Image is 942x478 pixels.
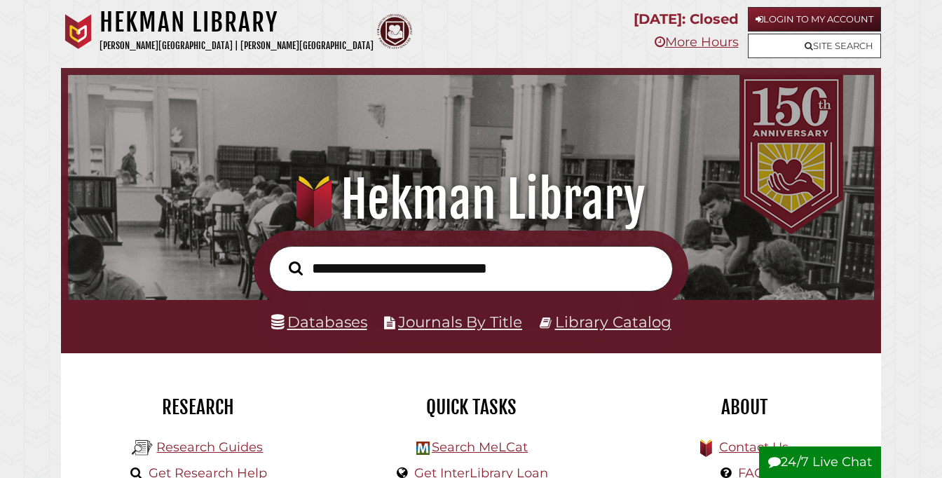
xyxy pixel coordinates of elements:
h2: Quick Tasks [345,395,597,419]
a: Research Guides [156,439,263,455]
h1: Hekman Library [100,7,374,38]
a: Login to My Account [748,7,881,32]
a: Library Catalog [555,313,671,331]
a: Search MeLCat [432,439,528,455]
img: Calvin Theological Seminary [377,14,412,49]
img: Hekman Library Logo [416,442,430,455]
img: Calvin University [61,14,96,49]
a: More Hours [655,34,739,50]
img: Hekman Library Logo [132,437,153,458]
a: Journals By Title [398,313,522,331]
a: Contact Us [719,439,789,455]
a: Databases [271,313,367,331]
p: [PERSON_NAME][GEOGRAPHIC_DATA] | [PERSON_NAME][GEOGRAPHIC_DATA] [100,38,374,54]
button: Search [282,257,310,279]
i: Search [289,261,303,276]
h2: Research [71,395,324,419]
h2: About [618,395,871,419]
h1: Hekman Library [82,169,860,231]
p: [DATE]: Closed [634,7,739,32]
a: Site Search [748,34,881,58]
